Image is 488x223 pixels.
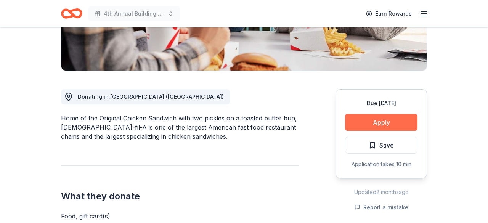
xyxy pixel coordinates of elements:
[345,99,417,108] div: Due [DATE]
[345,114,417,131] button: Apply
[61,190,299,202] h2: What they donate
[104,9,165,18] span: 4th Annual Building Hope Gala
[354,203,408,212] button: Report a mistake
[61,212,299,221] div: Food, gift card(s)
[361,7,416,21] a: Earn Rewards
[335,188,427,197] div: Updated 2 months ago
[345,160,417,169] div: Application takes 10 min
[61,5,82,22] a: Home
[88,6,180,21] button: 4th Annual Building Hope Gala
[379,140,394,150] span: Save
[61,114,299,141] div: Home of the Original Chicken Sandwich with two pickles on a toasted butter bun, [DEMOGRAPHIC_DATA...
[78,93,224,100] span: Donating in [GEOGRAPHIC_DATA] ([GEOGRAPHIC_DATA])
[345,137,417,154] button: Save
